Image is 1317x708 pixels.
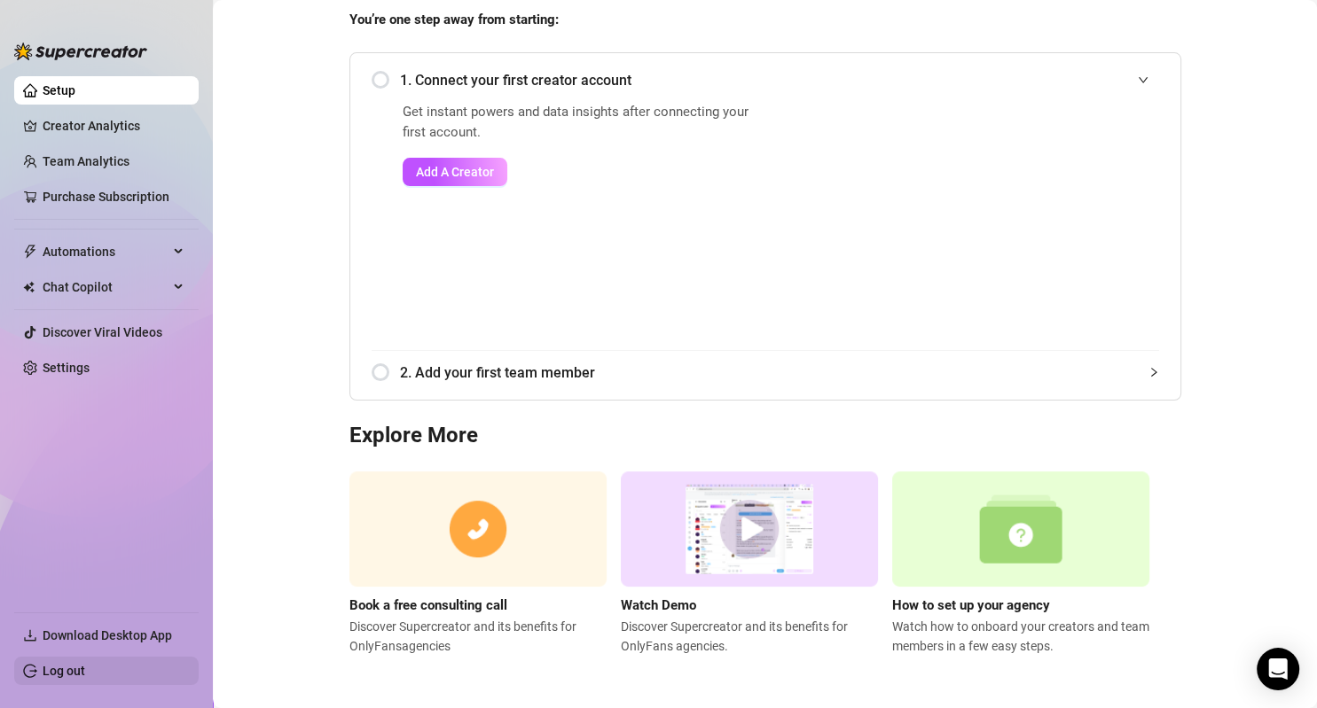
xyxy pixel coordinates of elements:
[23,281,35,293] img: Chat Copilot
[23,245,37,259] span: thunderbolt
[892,617,1149,656] span: Watch how to onboard your creators and team members in a few easy steps.
[43,237,169,266] span: Automations
[892,471,1149,656] a: How to set up your agencyWatch how to onboard your creators and team members in a few easy steps.
[372,58,1159,102] div: 1. Connect your first creator account
[621,617,878,656] span: Discover Supercreator and its benefits for OnlyFans agencies.
[804,102,1159,329] iframe: Add Creators
[43,183,184,211] a: Purchase Subscription
[403,102,760,144] span: Get instant powers and data insights after connecting your first account.
[416,165,494,179] span: Add A Creator
[621,471,878,587] img: supercreator demo
[43,154,129,168] a: Team Analytics
[621,597,696,613] strong: Watch Demo
[43,83,75,97] a: Setup
[372,351,1159,394] div: 2. Add your first team member
[43,664,85,678] a: Log out
[1138,74,1148,85] span: expanded
[43,325,162,339] a: Discover Viral Videos
[892,597,1050,613] strong: How to set up your agency
[621,471,878,656] a: Watch DemoDiscover Supercreator and its benefits for OnlyFans agencies.
[349,12,559,27] strong: You’re one step away from starting:
[43,273,169,301] span: Chat Copilot
[43,112,184,140] a: Creator Analytics
[349,422,1181,450] h3: Explore More
[23,628,37,642] span: download
[349,471,607,656] a: Book a free consulting callDiscover Supercreator and its benefits for OnlyFansagencies
[349,471,607,587] img: consulting call
[400,69,1159,91] span: 1. Connect your first creator account
[43,628,172,642] span: Download Desktop App
[403,158,760,186] a: Add A Creator
[1148,367,1159,377] span: collapsed
[43,361,90,375] a: Settings
[892,471,1149,587] img: setup agency guide
[349,617,607,656] span: Discover Supercreator and its benefits for OnlyFans agencies
[403,158,507,186] button: Add A Creator
[1257,648,1299,690] div: Open Intercom Messenger
[400,362,1159,384] span: 2. Add your first team member
[14,43,147,60] img: logo-BBDzfeDw.svg
[349,597,507,613] strong: Book a free consulting call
